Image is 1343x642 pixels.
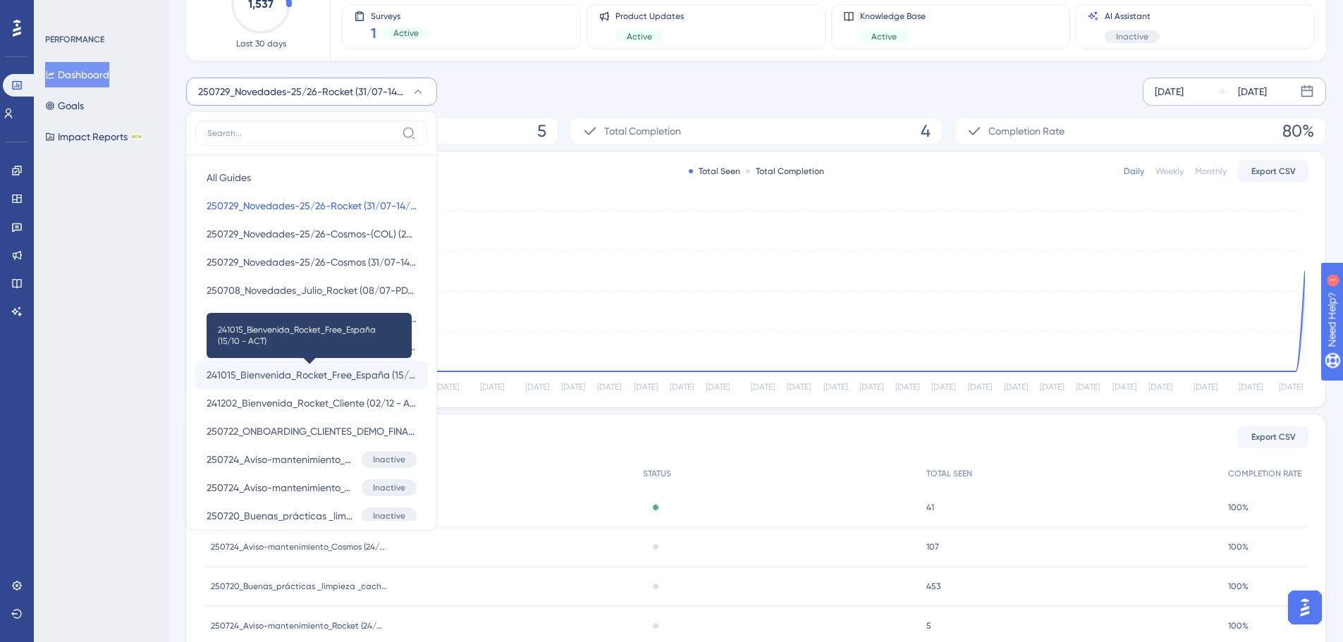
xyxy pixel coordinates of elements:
[1228,541,1249,553] span: 100%
[45,34,104,45] div: PERFORMANCE
[1040,382,1064,392] tspan: [DATE]
[207,507,356,524] span: 250720_Buenas_prácticas _limpieza _caché (29/07 - ACT)
[1284,586,1326,629] iframe: UserGuiding AI Assistant Launcher
[921,120,931,142] span: 4
[45,62,109,87] button: Dashboard
[787,382,811,392] tspan: [DATE]
[968,382,992,392] tspan: [DATE]
[195,163,428,192] button: All Guides
[746,166,824,177] div: Total Completion
[393,27,419,39] span: Active
[1251,431,1296,443] span: Export CSV
[1228,502,1249,513] span: 100%
[45,93,84,118] button: Goals
[525,382,549,392] tspan: [DATE]
[615,11,684,22] span: Product Updates
[1238,426,1308,448] button: Export CSV
[1251,166,1296,177] span: Export CSV
[895,382,919,392] tspan: [DATE]
[98,7,102,18] div: 1
[823,382,847,392] tspan: [DATE]
[195,389,428,417] button: 241202_Bienvenida_Rocket_Cliente (02/12 - ACT)
[207,169,251,186] span: All Guides
[195,417,428,445] button: 250722_ONBOARDING_CLIENTES_DEMO_FINAL (Activo)
[1124,166,1144,177] div: Daily
[860,11,926,22] span: Knowledge Base
[207,451,356,468] span: 250724_Aviso-mantenimiento_Rocket (24/07-29/07)
[207,423,417,440] span: 250722_ONBOARDING_CLIENTES_DEMO_FINAL (Activo)
[1116,31,1148,42] span: Inactive
[207,395,417,412] span: 241202_Bienvenida_Rocket_Cliente (02/12 - ACT)
[926,620,931,631] span: 5
[373,482,405,493] span: Inactive
[480,382,504,392] tspan: [DATE]
[130,133,143,140] div: BETA
[207,128,396,139] input: Search...
[207,310,417,327] span: 250708_Novedades_Julio_Cosmos_ESP (08/07 - PDTE)
[1228,620,1249,631] span: 100%
[195,304,428,333] button: 250708_Novedades_Julio_Cosmos_ESP (08/07 - PDTE)
[931,382,955,392] tspan: [DATE]
[1279,382,1303,392] tspan: [DATE]
[211,620,387,631] span: 250724_Aviso-mantenimiento_Rocket (24/07-29/07)
[1112,382,1136,392] tspan: [DATE]
[211,541,387,553] span: 250724_Aviso-mantenimiento_Cosmos (24/07-31/07)
[195,192,428,220] button: 250729_Novedades-25/26-Rocket (31/07-14/09)
[706,382,730,392] tspan: [DATE]
[236,38,286,49] span: Last 30 days
[1228,468,1301,479] span: COMPLETION RATE
[211,581,387,592] span: 250720_Buenas_prácticas _limpieza _caché (29/07 - ACT)
[207,197,417,214] span: 250729_Novedades-25/26-Rocket (31/07-14/09)
[207,282,417,299] span: 250708_Novedades_Julio_Rocket (08/07-PDTE)
[634,382,658,392] tspan: [DATE]
[926,581,940,592] span: 453
[561,382,585,392] tspan: [DATE]
[1194,382,1218,392] tspan: [DATE]
[195,276,428,304] button: 250708_Novedades_Julio_Rocket (08/07-PDTE)
[597,382,621,392] tspan: [DATE]
[198,83,405,100] span: 250729_Novedades-25/26-Rocket (31/07-14/09)
[1148,382,1172,392] tspan: [DATE]
[207,479,356,496] span: 250724_Aviso-mantenimiento_Cosmos (24/07-31/07)
[33,4,88,20] span: Need Help?
[45,124,143,149] button: Impact ReportsBETA
[371,23,376,43] span: 1
[1155,83,1184,100] div: [DATE]
[871,31,897,42] span: Active
[1195,166,1227,177] div: Monthly
[604,123,681,140] span: Total Completion
[195,445,428,474] button: 250724_Aviso-mantenimiento_Rocket (24/07-29/07)Inactive
[186,78,437,106] button: 250729_Novedades-25/26-Rocket (31/07-14/09)
[689,166,740,177] div: Total Seen
[1238,160,1308,183] button: Export CSV
[1155,166,1184,177] div: Weekly
[643,468,671,479] span: STATUS
[218,324,400,347] span: 241015_Bienvenida_Rocket_Free_España (15/10 - ACT)
[1228,581,1249,592] span: 100%
[859,382,883,392] tspan: [DATE]
[1076,382,1100,392] tspan: [DATE]
[207,226,417,242] span: 250729_Novedades-25/26-Cosmos-(COL) (29/07-29/09)
[207,254,417,271] span: 250729_Novedades-25/26-Cosmos (31/07-14/09)
[926,502,934,513] span: 41
[1282,120,1314,142] span: 80%
[627,31,652,42] span: Active
[1004,382,1028,392] tspan: [DATE]
[373,454,405,465] span: Inactive
[1239,382,1263,392] tspan: [DATE]
[195,502,428,530] button: 250720_Buenas_prácticas _limpieza _caché (29/07 - ACT)Inactive
[1105,11,1160,22] span: AI Assistant
[195,333,428,361] button: 250212_Bienvenida_Rocket_Test_Experiencia_(Only_Once)
[373,510,405,521] span: Inactive
[195,248,428,276] button: 250729_Novedades-25/26-Cosmos (31/07-14/09)
[670,382,694,392] tspan: [DATE]
[195,220,428,248] button: 250729_Novedades-25/26-Cosmos-(COL) (29/07-29/09)
[926,541,939,553] span: 107
[537,120,546,142] span: 5
[195,361,428,389] button: 241015_Bienvenida_Rocket_Free_España (15/10 - ACT)241015_Bienvenida_Rocket_Free_España (15/10 - ACT)
[1238,83,1267,100] div: [DATE]
[195,474,428,502] button: 250724_Aviso-mantenimiento_Cosmos (24/07-31/07)Inactive
[435,382,459,392] tspan: [DATE]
